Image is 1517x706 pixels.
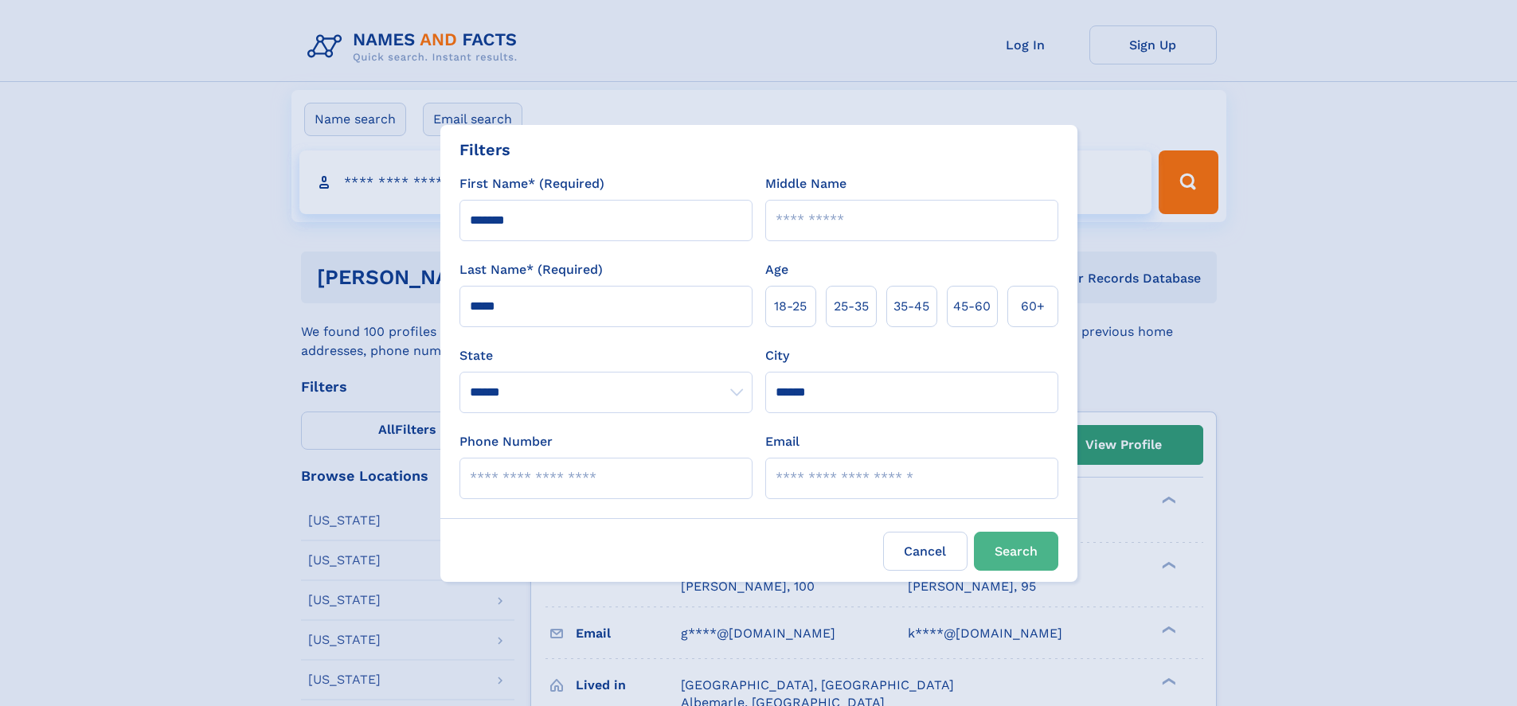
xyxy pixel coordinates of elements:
button: Search [974,532,1058,571]
span: 35‑45 [893,297,929,316]
span: 45‑60 [953,297,991,316]
label: State [459,346,753,365]
label: City [765,346,789,365]
span: 25‑35 [834,297,869,316]
label: Age [765,260,788,279]
span: 60+ [1021,297,1045,316]
label: Email [765,432,800,451]
label: Last Name* (Required) [459,260,603,279]
label: Middle Name [765,174,846,193]
label: First Name* (Required) [459,174,604,193]
div: Filters [459,138,510,162]
label: Cancel [883,532,968,571]
span: 18‑25 [774,297,807,316]
label: Phone Number [459,432,553,451]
